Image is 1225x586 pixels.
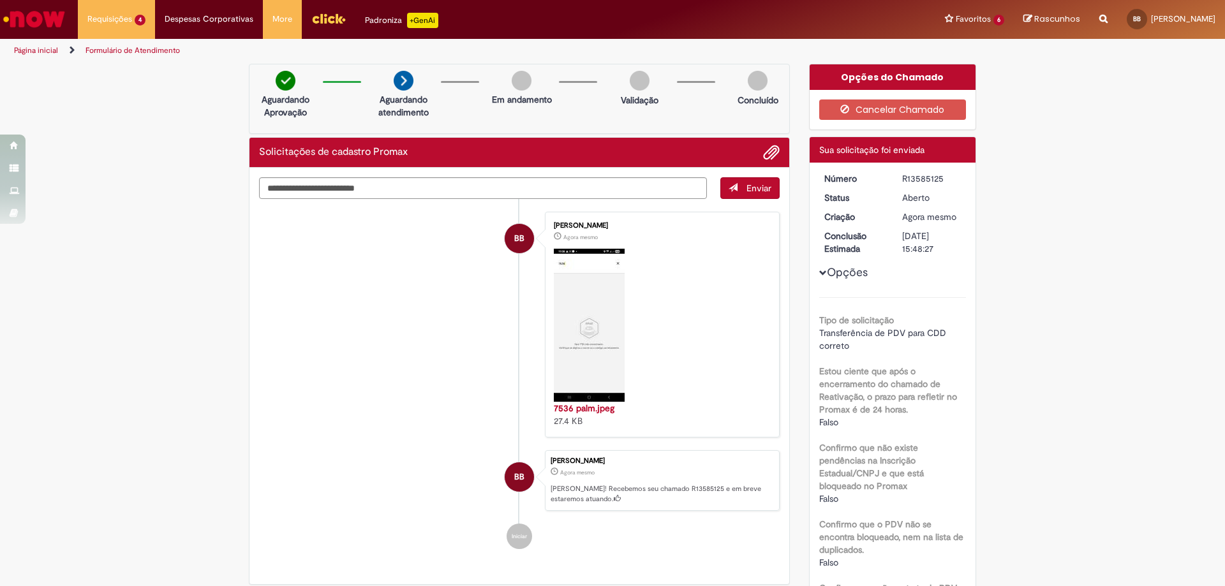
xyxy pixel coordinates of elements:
span: Transferência de PDV para CDD correto [819,327,949,351]
time: 01/10/2025 10:48:18 [560,469,595,476]
img: ServiceNow [1,6,67,32]
span: BB [514,223,524,254]
div: Aberto [902,191,961,204]
p: Aguardando atendimento [373,93,434,119]
dt: Criação [815,210,893,223]
div: Bruna Keisilaine Alves Barbosa [505,224,534,253]
b: Tipo de solicitação [819,314,894,326]
p: +GenAi [407,13,438,28]
span: Falso [819,557,838,568]
span: Sua solicitação foi enviada [819,144,924,156]
div: [DATE] 15:48:27 [902,230,961,255]
span: 6 [993,15,1004,26]
img: img-circle-grey.png [748,71,768,91]
button: Enviar [720,177,780,199]
ul: Histórico de tíquete [259,199,780,562]
div: R13585125 [902,172,961,185]
img: img-circle-grey.png [630,71,650,91]
span: More [272,13,292,26]
div: [PERSON_NAME] [551,457,773,465]
span: Rascunhos [1034,13,1080,25]
b: Confirmo que o PDV não se encontra bloqueado, nem na lista de duplicados. [819,518,963,555]
div: Bruna Keisilaine Alves Barbosa [505,462,534,492]
time: 01/10/2025 10:48:18 [902,211,956,223]
img: arrow-next.png [394,71,413,91]
p: [PERSON_NAME]! Recebemos seu chamado R13585125 e em breve estaremos atuando. [551,484,773,504]
span: Falso [819,493,838,504]
time: 01/10/2025 10:48:15 [563,233,598,241]
div: 27.4 KB [554,402,766,427]
div: Opções do Chamado [810,64,976,90]
b: Estou ciente que após o encerramento do chamado de Reativação, o prazo para refletir no Promax é ... [819,365,957,415]
span: Agora mesmo [902,211,956,223]
span: Falso [819,416,838,428]
a: Rascunhos [1023,13,1080,26]
span: Agora mesmo [560,469,595,476]
span: 4 [135,15,145,26]
dt: Conclusão Estimada [815,230,893,255]
span: Requisições [87,13,132,26]
ul: Trilhas de página [10,39,807,62]
div: Padroniza [365,13,438,28]
span: BB [514,462,524,492]
p: Validação [621,94,658,106]
span: Favoritos [956,13,991,26]
span: [PERSON_NAME] [1151,13,1215,24]
p: Em andamento [492,93,552,106]
a: Formulário de Atendimento [85,45,180,55]
div: [PERSON_NAME] [554,222,766,230]
span: Agora mesmo [563,233,598,241]
dt: Número [815,172,893,185]
div: 01/10/2025 10:48:18 [902,210,961,223]
textarea: Digite sua mensagem aqui... [259,177,707,199]
button: Adicionar anexos [763,144,780,161]
img: check-circle-green.png [276,71,295,91]
p: Aguardando Aprovação [255,93,316,119]
h2: Solicitações de cadastro Promax Histórico de tíquete [259,147,408,158]
img: click_logo_yellow_360x200.png [311,9,346,28]
span: Despesas Corporativas [165,13,253,26]
b: Confirmo que não existe pendências na Inscrição Estadual/CNPJ e que está bloqueado no Promax [819,442,924,492]
span: Enviar [746,182,771,194]
img: img-circle-grey.png [512,71,531,91]
span: BB [1133,15,1141,23]
a: Página inicial [14,45,58,55]
dt: Status [815,191,893,204]
p: Concluído [738,94,778,106]
button: Cancelar Chamado [819,99,967,120]
li: Bruna Keisilaine Alves Barbosa [259,450,780,511]
a: 7536 palm.jpeg [554,402,614,414]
